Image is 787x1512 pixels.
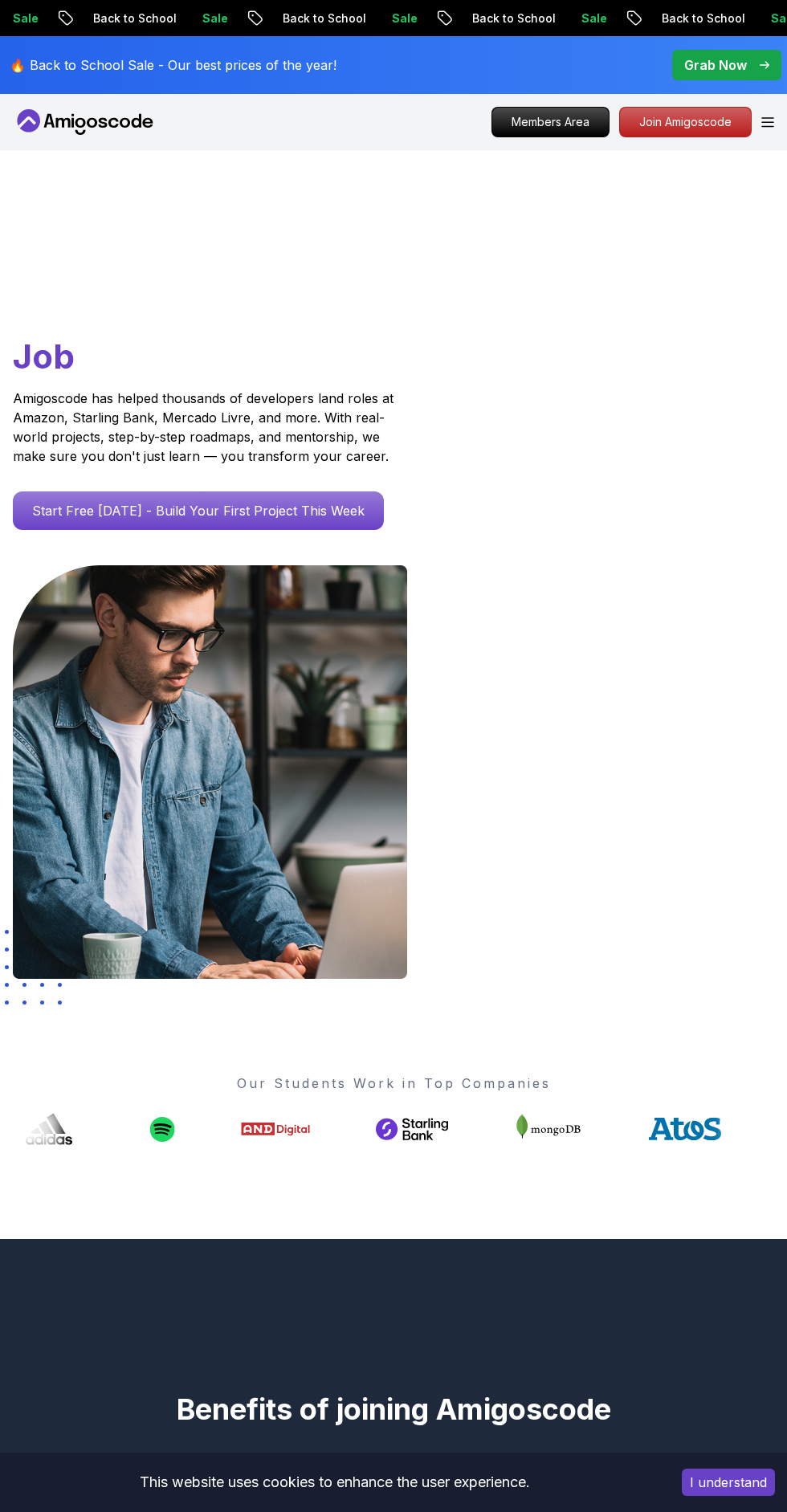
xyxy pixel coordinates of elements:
p: Grab Now [684,55,747,75]
p: 🔥 Back to School Sale - Our best prices of the year! [10,55,336,75]
p: Sale [365,10,416,26]
p: Sale [554,10,606,26]
p: We help you at every step of your learning and career journey. From beginner to getting hired to ... [34,1451,753,1496]
p: Amigoscode has helped thousands of developers land roles at Amazon, Starling Bank, Mercado Livre,... [13,389,398,466]
a: Join Amigoscode [619,107,752,137]
div: This website uses cookies to enhance the user experience. [12,1465,658,1500]
button: Open Menu [761,117,774,128]
h2: Benefits of joining Amigoscode [8,1393,779,1425]
p: Back to School [445,10,554,26]
p: Sale [175,10,226,26]
p: Back to School [634,10,744,26]
a: Members Area [491,107,610,137]
span: Job [13,336,75,377]
p: Join Amigoscode [620,108,751,137]
a: Start Free [DATE] - Build Your First Project This Week [13,491,384,530]
p: Back to School [66,10,175,26]
h1: Go From Learning to Hired: Master Java, Spring Boot & Cloud Skills That Get You the [13,240,774,379]
p: Back to School [255,10,365,26]
p: Members Area [492,108,609,137]
button: Accept cookies [682,1469,775,1496]
p: Our Students Work in Top Companies [13,1074,774,1093]
img: hero [13,565,407,979]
